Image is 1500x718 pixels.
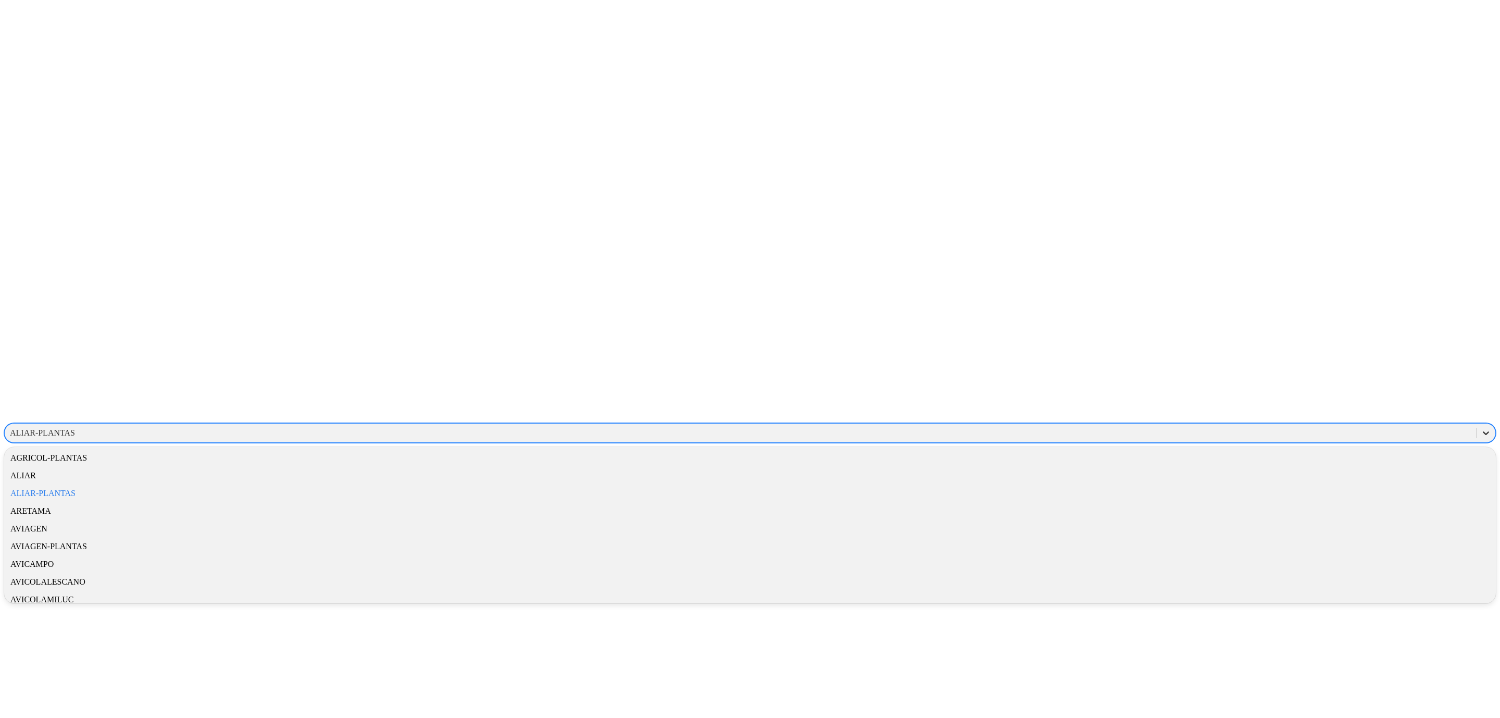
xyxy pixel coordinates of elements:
div: AVIAGEN [4,520,1496,538]
div: ALIAR-PLANTAS [10,428,75,438]
div: ARETAMA [4,502,1496,520]
div: AVICOLAMILUC [4,591,1496,609]
div: ALIAR-PLANTAS [4,485,1496,502]
div: AVICOLALESCANO [4,573,1496,591]
div: AGRICOL-PLANTAS [4,449,1496,467]
div: AVICAMPO [4,555,1496,573]
div: ALIAR [4,467,1496,485]
div: AVIAGEN-PLANTAS [4,538,1496,555]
